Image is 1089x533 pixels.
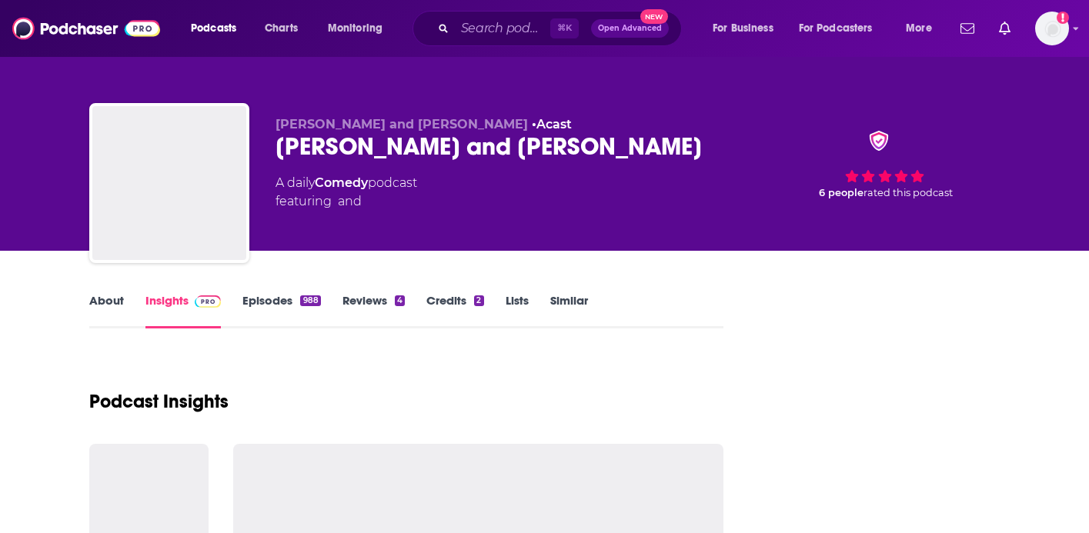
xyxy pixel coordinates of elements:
span: [PERSON_NAME] and [PERSON_NAME] [276,117,528,132]
div: verified Badge 6 peoplerated this podcast [770,117,1000,212]
button: open menu [317,16,403,41]
a: Charts [255,16,307,41]
button: open menu [895,16,951,41]
a: InsightsPodchaser Pro [145,293,222,328]
span: rated this podcast [864,187,953,198]
button: open menu [702,16,793,41]
img: Podchaser - Follow, Share and Rate Podcasts [12,14,160,43]
a: Reviews4 [342,293,405,328]
a: Comedy [315,175,368,190]
a: Similar [550,293,588,328]
a: Episodes988 [242,293,320,328]
a: Credits2 [426,293,483,328]
a: About [89,293,124,328]
h1: Podcast Insights [89,390,229,413]
img: verified Badge [864,131,894,151]
div: 2 [474,295,483,306]
div: A daily podcast [276,174,417,211]
span: Open Advanced [598,25,662,32]
span: Logged in as ocharlson [1035,12,1069,45]
span: Monitoring [328,18,382,39]
a: Show notifications dropdown [954,15,980,42]
button: Open AdvancedNew [591,19,669,38]
a: Acast [536,117,572,132]
input: Search podcasts, credits, & more... [455,16,550,41]
img: Podchaser Pro [195,295,222,308]
span: ⌘ K [550,18,579,38]
span: For Business [713,18,773,39]
span: • [532,117,572,132]
div: Search podcasts, credits, & more... [427,11,696,46]
span: Charts [265,18,298,39]
button: open menu [180,16,256,41]
span: and [338,192,362,211]
a: Show notifications dropdown [993,15,1017,42]
div: 4 [395,295,405,306]
a: Lists [506,293,529,328]
span: 6 people [819,187,864,198]
div: 988 [300,295,320,306]
span: featuring [276,192,417,211]
button: Show profile menu [1035,12,1069,45]
span: For Podcasters [799,18,873,39]
span: More [906,18,932,39]
img: User Profile [1035,12,1069,45]
svg: Add a profile image [1057,12,1069,24]
span: New [640,9,668,24]
span: Podcasts [191,18,236,39]
button: open menu [789,16,895,41]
